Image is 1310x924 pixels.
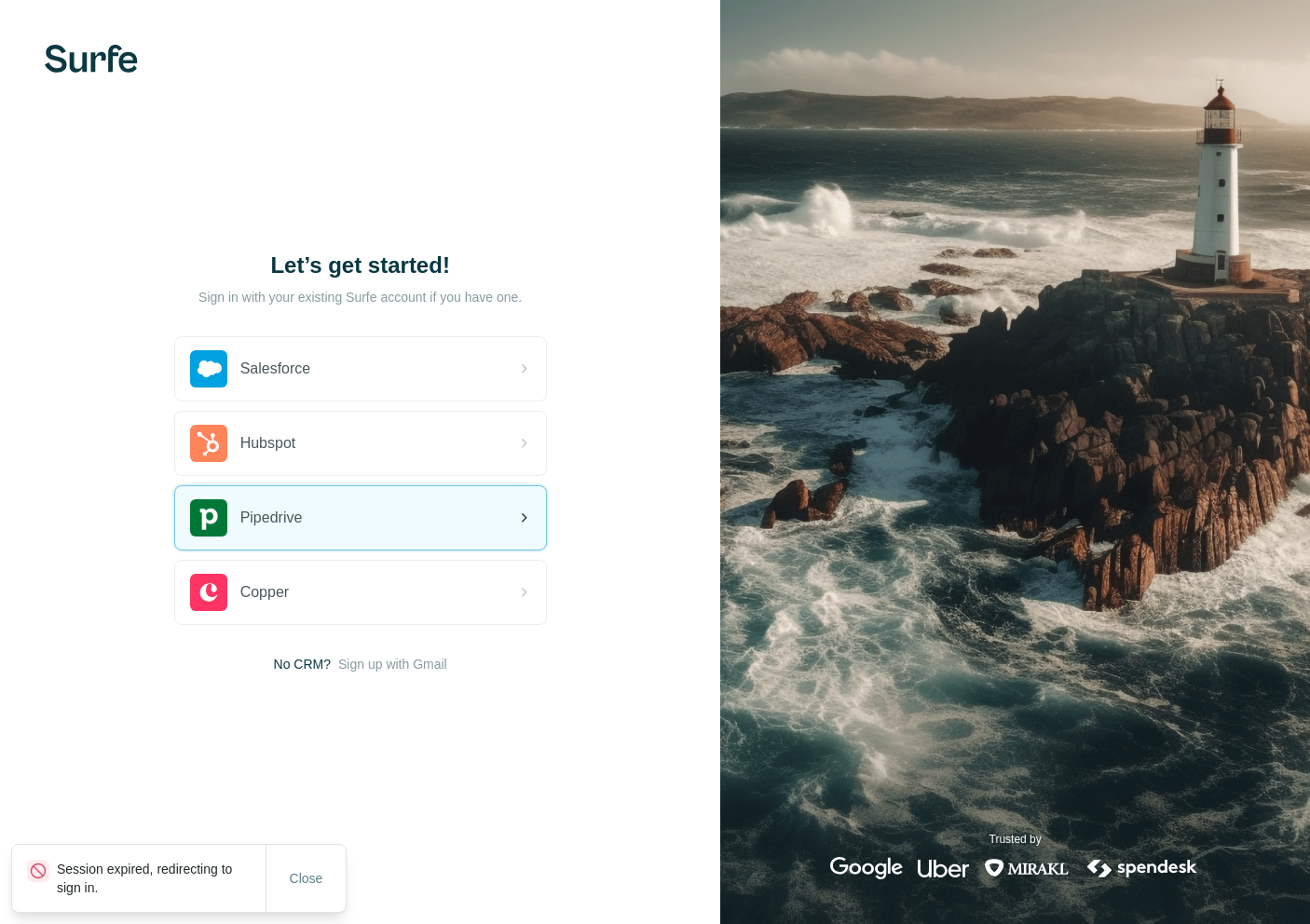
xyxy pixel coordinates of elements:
img: Surfe's logo [45,45,138,73]
p: Sign in with your existing Surfe account if you have one. [198,288,522,306]
img: uber's logo [918,857,969,879]
span: Copper [240,581,289,604]
p: Trusted by [989,831,1042,848]
span: Close [290,869,323,888]
button: Sign up with Gmail [338,655,447,673]
span: Salesforce [240,358,311,380]
h1: Let’s get started! [174,251,547,280]
p: Session expired, redirecting to sign in. [57,860,266,897]
img: google's logo [830,857,903,879]
img: salesforce's logo [190,350,227,387]
img: hubspot's logo [190,425,227,462]
button: Close [277,862,336,895]
img: pipedrive's logo [190,499,227,537]
span: Pipedrive [240,507,303,529]
img: mirakl's logo [984,857,1070,879]
img: copper's logo [190,574,227,611]
img: spendesk's logo [1085,857,1200,879]
span: No CRM? [274,655,331,673]
span: Hubspot [240,432,296,455]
